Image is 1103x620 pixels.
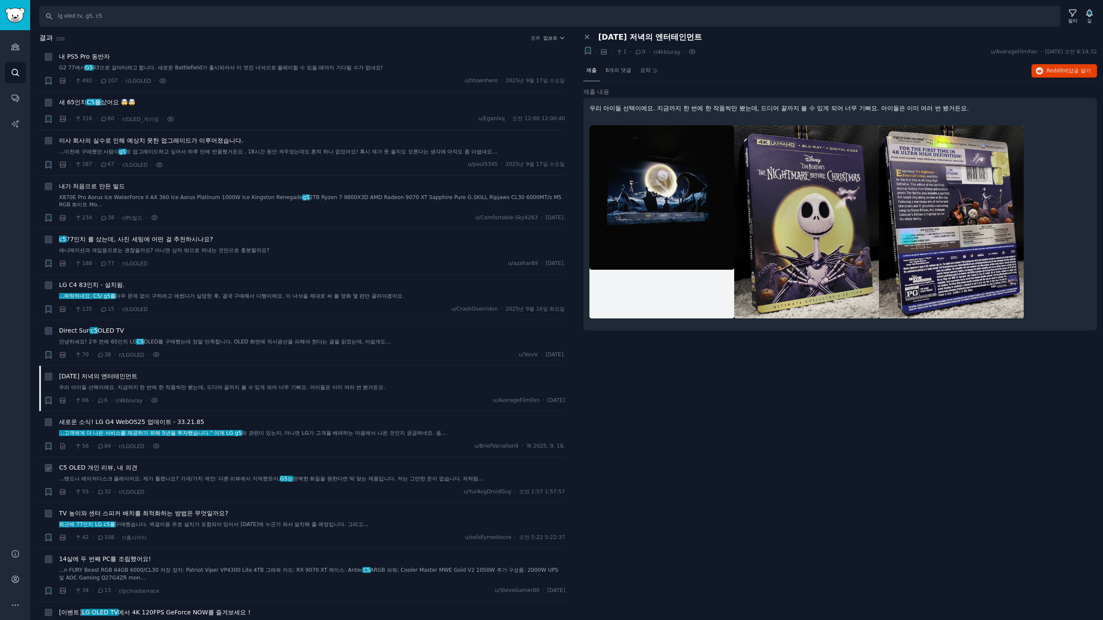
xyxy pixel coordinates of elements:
font: [DATE]. [545,352,565,358]
font: 6 [104,397,108,403]
font: · [114,488,116,495]
font: · [92,587,93,594]
font: u/YoivV [519,352,538,358]
font: X870E Pro Aorus Ice WaterForce II AX 360 Ice Aorus Platinum 1000W Ice Kingston Renegade [59,194,303,200]
font: u/Eganlxq [478,115,505,122]
font: · [92,442,93,449]
font: · [541,260,542,266]
font: Reddit에 [1047,68,1069,74]
font: · [121,77,122,84]
font: Direct Sun [59,327,90,334]
font: 내 PS5 Pro 동반자 [59,53,110,60]
font: · [95,260,97,267]
font: c5 [90,327,98,334]
a: Direct Sunc5OLED TV [59,326,124,335]
font: 38 [108,215,115,221]
font: u/htownhero [464,78,498,84]
font: · [648,48,650,55]
font: . 벽걸이용 무료 설치가 포함되어 있어서 [DATE]에 누군가 와서 설치해 줄 예정입니다. 그리고... [146,521,368,527]
a: 최근에 77인치 LG c5를구매했습니다. 벽걸이용 무료 설치가 포함되어 있어서 [DATE]에 누군가 와서 설치해 줄 예정입니다. 그리고... [59,521,565,529]
font: 제출 [586,67,597,73]
a: 우리 아이들 선택이에요. 지금까지 한 번에 한 작품씩만 봤는데, 드디어 끝까지 볼 수 있게 되어 너무 기뻐요. 아이들은 이미 여러 번 봤거든요. [59,384,565,392]
font: 로 업그레이드하고 싶어서 하루 만에 반품했거든요 . 18시간 동안 켜두었는데도 흔적 하나 없었어요! 혹시 제가 못 쓸지도 모른다는 생각에 아직도 좀 아쉽네요... [126,149,497,155]
font: r/LGOLED [126,78,151,84]
font: u/Comfortable-Sky4263 [475,215,538,221]
font: g5 [303,194,310,200]
font: 새 65인치 [59,99,87,106]
font: · [522,443,523,449]
font: 200 [56,36,65,41]
font: · [501,161,502,167]
a: 새로운 소식! LG G4 WebOS25 업데이트 - 33.21.85 [59,417,204,427]
img: 오늘 저녁의 엔터테인먼트 [879,125,1024,318]
font: u/BriefVariation9 [474,443,519,449]
font: 필터 [1068,18,1078,23]
font: G5는 [280,476,293,482]
a: 14살에 두 번째 PC를 조립했어요! [59,555,151,564]
font: 77 [108,260,115,266]
font: 애니메이션과 게임용으로는 괜찮을까요? 아니면 상자 밖으로 꺼내는 것만으로 충분할까요? [59,247,269,253]
font: u/YurAvgDroidGuy [464,489,511,495]
img: 오늘 저녁의 엔터테인먼트 [589,125,734,270]
font: · [95,214,97,221]
font: , 아니면 LG가 고객을 배려하는 마음에서 나온 것인지 궁금하네요. 음... [281,430,446,436]
font: [이벤트] [59,609,82,616]
font: 70 [82,352,89,358]
font: · [162,115,164,122]
font: r/홈시어터 [122,535,147,541]
font: OLED TV [98,327,124,334]
font: · [541,352,542,358]
font: · [95,161,97,168]
font: 60 [108,115,115,122]
font: 84 [104,443,111,449]
font: u/SteveGamer80 [495,587,539,593]
font: · [541,215,542,221]
font: · [117,115,119,122]
a: 새 65인치C5를샀어요 🤯🤯 [59,98,135,107]
font: ARGB 파워: Cooler Master MWE Gold V2 1050W 추가 구성품: 2000W UPS 및 AOC Gaming Q27G4ZR mon... [59,567,558,581]
a: TV 높이와 센터 스피커 배치를 최적화하는 방법은 무엇일까요? [59,509,228,518]
font: · [514,534,516,540]
a: G2 77에서G583으로 갈아타려고 합니다. 새로운 Battlefield가 출시되어서 이 멋진 녀석으로 플레이할 수 있을 때까지 기다릴 수가 없네요! [59,64,565,72]
a: 내 PS5 Pro 동반자 [59,52,110,61]
font: G2 77에서 [59,65,85,71]
font: · [683,48,685,55]
font: · [146,397,147,404]
font: ...이전에 구매했던 사람이 [59,149,119,155]
font: C5 OLED 개인 리뷰, 내 의견 [59,464,137,471]
font: · [508,115,509,122]
font: 492 [82,78,92,84]
font: · [117,260,119,267]
input: 검색 키워드 [39,6,1060,27]
a: ...고객에게 더 나은 서비스를 제공하기 위해 5년을 투자했습니다." 이게 LG g5와 관련이 있는지, 아니면 LG가 고객을 배려하는 마음에서 나온 것인지 궁금하네요. 음... [59,430,565,437]
font: [DATE] 오전 8:14:32 [1045,49,1097,55]
font: , 사진 세팅에 어떤 걸 추천하시나요? [114,236,213,243]
font: · [92,397,93,404]
font: 목 2025. 9. 18. [527,443,565,449]
font: [DATE]. [545,260,565,266]
font: r/4kbluray [653,49,680,55]
font: 6개의 댓글 [606,67,632,73]
font: 결과 [39,34,53,42]
font: 2025년 9월 17일 수요일 [505,161,565,167]
font: 55 [82,489,89,495]
font: · [114,442,116,449]
a: 이사 회사의 실수로 인해 예상치 못한 업그레이드가 이루어졌습니다. [59,136,243,145]
font: 13 [104,587,111,593]
font: · [70,161,72,168]
font: 내가 처음으로 만든 빌드 [59,183,125,190]
font: · [70,77,72,84]
font: 66 [82,397,89,403]
font: u/CrashOverriden [451,306,498,312]
font: 1 [623,49,626,55]
font: r/pcmasterrace [119,588,159,594]
font: · [70,442,72,449]
font: r/OLED_게이밍 [122,116,159,122]
font: · [147,442,149,449]
font: · [514,489,516,495]
font: 188 [82,260,92,266]
font: · [501,78,502,84]
font: LG OLED TV [82,609,118,616]
font: [DATE] 저녁의 엔터테인먼트 [598,33,702,41]
font: 안녕하세요! 2주 전에 65인치 LG [59,339,137,345]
